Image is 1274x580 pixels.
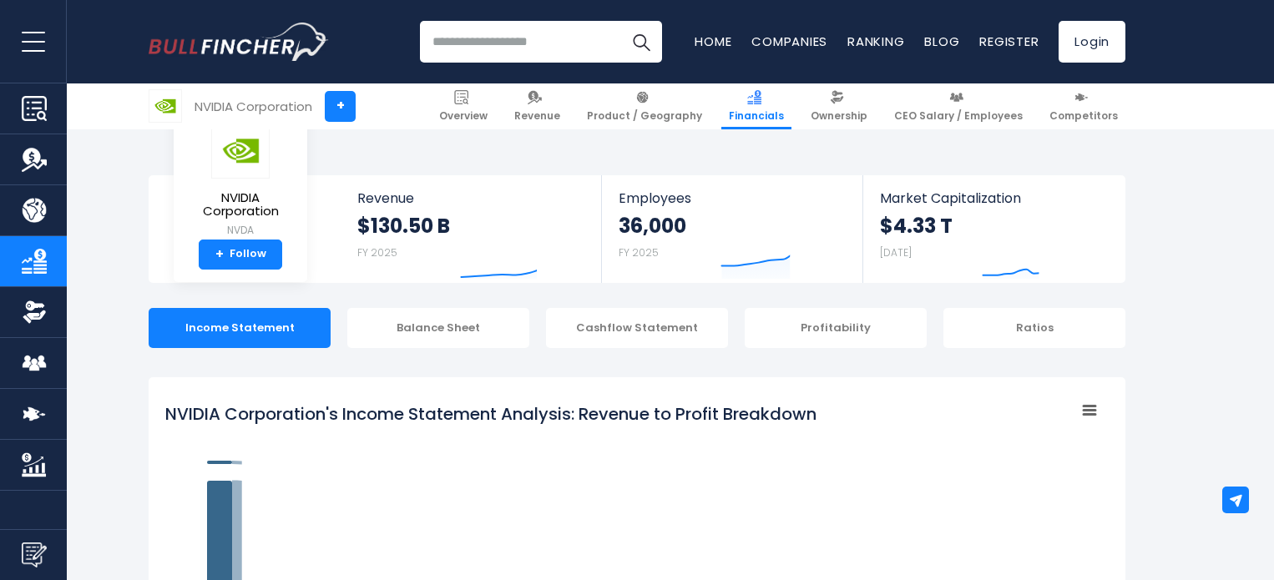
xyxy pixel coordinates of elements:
[507,83,568,129] a: Revenue
[721,83,791,129] a: Financials
[432,83,495,129] a: Overview
[514,109,560,123] span: Revenue
[165,402,816,426] tspan: NVIDIA Corporation's Income Statement Analysis: Revenue to Profit Breakdown
[894,109,1023,123] span: CEO Salary / Employees
[1059,21,1125,63] a: Login
[880,213,953,239] strong: $4.33 T
[215,247,224,262] strong: +
[439,109,488,123] span: Overview
[149,308,331,348] div: Income Statement
[943,308,1125,348] div: Ratios
[880,190,1107,206] span: Market Capitalization
[979,33,1039,50] a: Register
[803,83,875,129] a: Ownership
[602,175,862,283] a: Employees 36,000 FY 2025
[347,308,529,348] div: Balance Sheet
[149,90,181,122] img: NVDA logo
[847,33,904,50] a: Ranking
[587,109,702,123] span: Product / Geography
[357,213,450,239] strong: $130.50 B
[620,21,662,63] button: Search
[751,33,827,50] a: Companies
[187,223,294,238] small: NVDA
[619,245,659,260] small: FY 2025
[619,190,845,206] span: Employees
[186,122,295,240] a: NVIDIA Corporation NVDA
[619,213,686,239] strong: 36,000
[887,83,1030,129] a: CEO Salary / Employees
[22,300,47,325] img: Ownership
[811,109,867,123] span: Ownership
[546,308,728,348] div: Cashflow Statement
[1049,109,1118,123] span: Competitors
[357,245,397,260] small: FY 2025
[745,308,927,348] div: Profitability
[1042,83,1125,129] a: Competitors
[199,240,282,270] a: +Follow
[924,33,959,50] a: Blog
[357,190,585,206] span: Revenue
[149,23,328,61] a: Go to homepage
[187,191,294,219] span: NVIDIA Corporation
[695,33,731,50] a: Home
[325,91,356,122] a: +
[211,123,270,179] img: NVDA logo
[579,83,710,129] a: Product / Geography
[729,109,784,123] span: Financials
[341,175,602,283] a: Revenue $130.50 B FY 2025
[149,23,329,61] img: Bullfincher logo
[195,97,312,116] div: NVIDIA Corporation
[880,245,912,260] small: [DATE]
[863,175,1124,283] a: Market Capitalization $4.33 T [DATE]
